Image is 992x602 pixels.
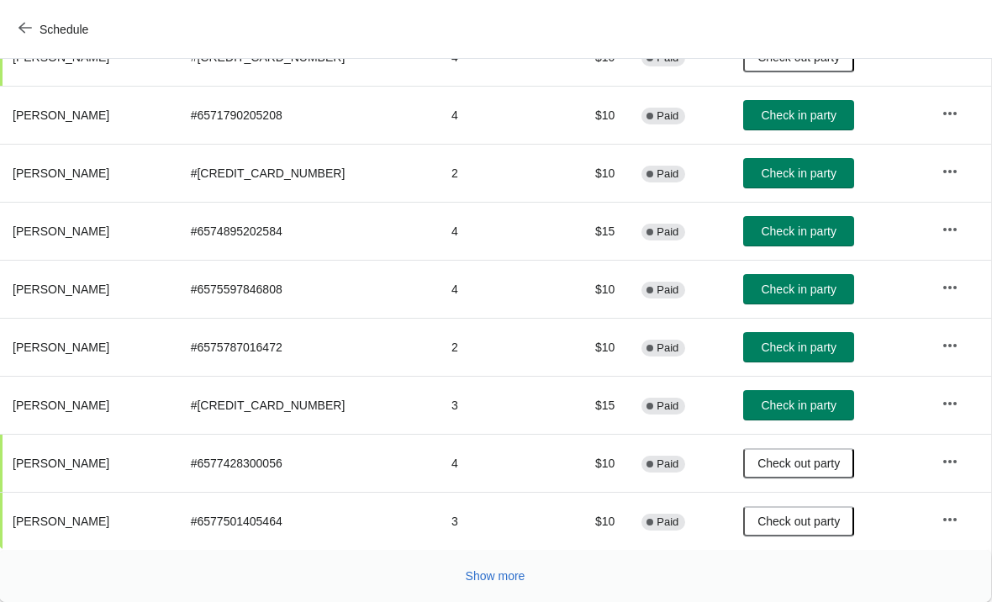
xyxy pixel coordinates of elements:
[743,506,854,536] button: Check out party
[743,390,854,420] button: Check in party
[743,448,854,478] button: Check out party
[177,144,438,202] td: # [CREDIT_CARD_NUMBER]
[657,109,678,123] span: Paid
[177,260,438,318] td: # 6575597846808
[438,376,554,434] td: 3
[657,457,678,471] span: Paid
[757,457,840,470] span: Check out party
[13,399,109,412] span: [PERSON_NAME]
[743,216,854,246] button: Check in party
[657,225,678,239] span: Paid
[657,283,678,297] span: Paid
[743,332,854,362] button: Check in party
[177,318,438,376] td: # 6575787016472
[438,86,554,144] td: 4
[13,108,109,122] span: [PERSON_NAME]
[554,202,629,260] td: $15
[761,108,836,122] span: Check in party
[743,158,854,188] button: Check in party
[761,166,836,180] span: Check in party
[554,492,629,550] td: $10
[554,144,629,202] td: $10
[177,376,438,434] td: # [CREDIT_CARD_NUMBER]
[761,341,836,354] span: Check in party
[554,86,629,144] td: $10
[438,260,554,318] td: 4
[554,376,629,434] td: $15
[657,399,678,413] span: Paid
[554,260,629,318] td: $10
[761,224,836,238] span: Check in party
[438,492,554,550] td: 3
[177,434,438,492] td: # 6577428300056
[459,561,532,591] button: Show more
[554,434,629,492] td: $10
[657,167,678,181] span: Paid
[757,515,840,528] span: Check out party
[761,283,836,296] span: Check in party
[13,283,109,296] span: [PERSON_NAME]
[438,434,554,492] td: 4
[438,318,554,376] td: 2
[438,202,554,260] td: 4
[13,224,109,238] span: [PERSON_NAME]
[177,492,438,550] td: # 6577501405464
[657,341,678,355] span: Paid
[13,457,109,470] span: [PERSON_NAME]
[466,569,525,583] span: Show more
[40,23,88,36] span: Schedule
[743,100,854,130] button: Check in party
[13,341,109,354] span: [PERSON_NAME]
[13,166,109,180] span: [PERSON_NAME]
[743,274,854,304] button: Check in party
[761,399,836,412] span: Check in party
[8,14,102,45] button: Schedule
[554,318,629,376] td: $10
[177,202,438,260] td: # 6574895202584
[657,515,678,529] span: Paid
[13,515,109,528] span: [PERSON_NAME]
[438,144,554,202] td: 2
[177,86,438,144] td: # 6571790205208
